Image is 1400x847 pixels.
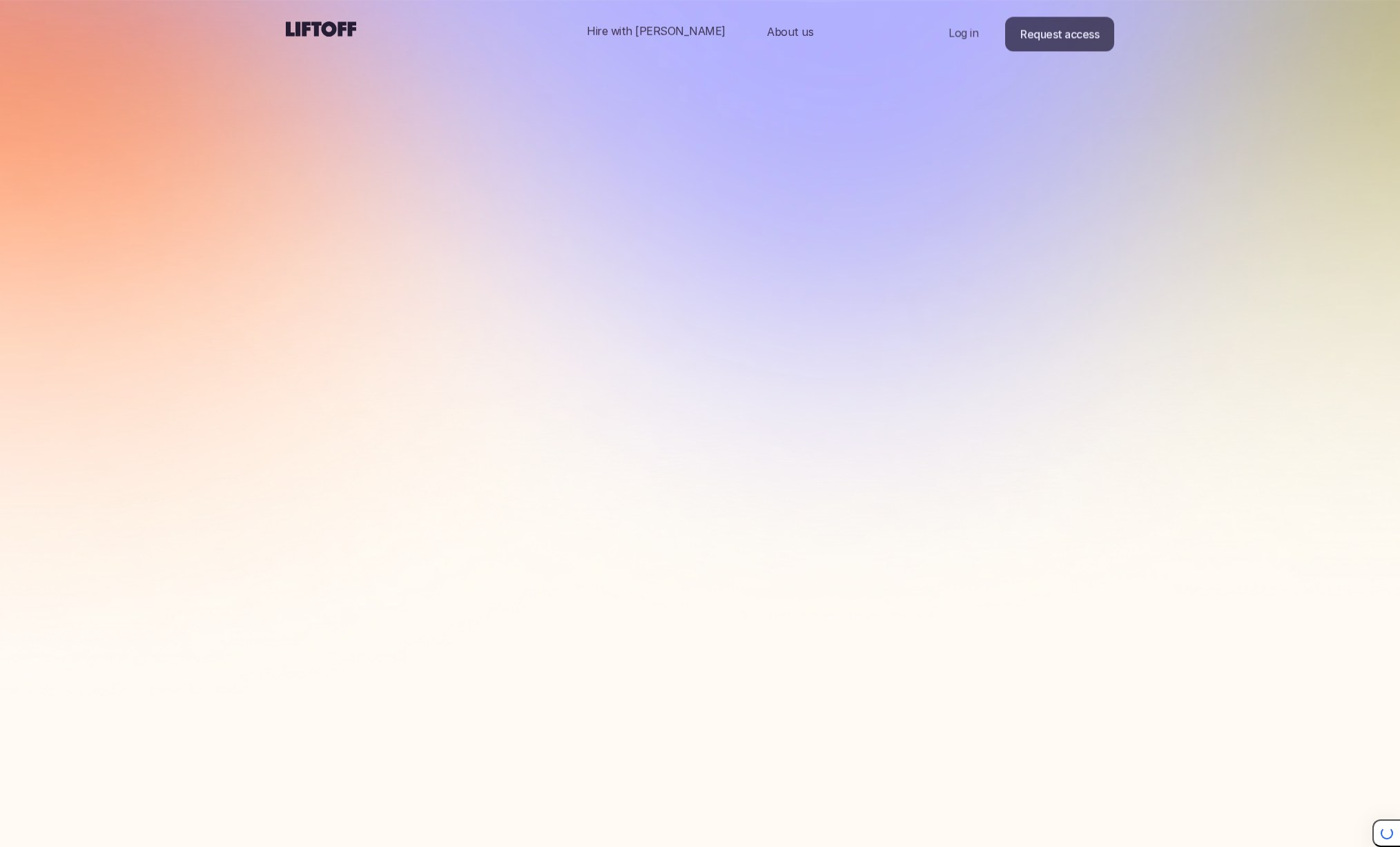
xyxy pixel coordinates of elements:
span: a [807,264,829,312]
span: h [550,264,576,312]
span: n [556,215,582,264]
span: i [857,215,869,264]
span: u [742,264,768,312]
span: t [535,264,550,312]
span: m [768,264,808,312]
p: Request access [1020,26,1099,42]
span: o [792,215,815,264]
p: Log in [949,25,978,41]
p: Hire with [PERSON_NAME] [587,23,726,39]
span: r [528,215,545,264]
p: Find incredible people, through trusted connections. [286,326,1114,342]
span: k [832,215,857,264]
a: Request access [1005,17,1114,51]
span: w [757,215,792,264]
a: Nav Link [570,14,742,48]
span: e [657,264,678,312]
span: a [615,215,637,264]
span: t [742,215,757,264]
span: s [689,264,708,312]
span: . [855,264,865,312]
a: Nav Link [750,15,830,48]
span: l [678,264,690,312]
p: About us [767,23,813,40]
span: n [829,264,855,312]
span: n [868,215,894,264]
a: Nav Link [932,17,995,50]
span: t [598,264,613,312]
span: g [894,215,919,264]
span: f [621,264,636,312]
span: e [636,264,657,312]
span: e [721,215,742,264]
span: n [636,215,662,264]
span: g [582,215,607,264]
span: n [696,215,721,264]
span: i [544,215,556,264]
span: i [516,215,528,264]
span: a [576,264,598,312]
span: r [815,215,832,264]
span: H [481,215,516,264]
span: h [717,264,742,312]
span: d [662,215,688,264]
